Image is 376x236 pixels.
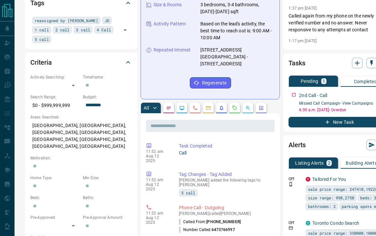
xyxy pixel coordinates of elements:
span: 4 Call [97,26,111,33]
p: 1:17 pm [DATE] [289,39,317,43]
span: 2 call [55,26,70,33]
p: Aug 12 2025 [146,154,169,163]
svg: Notes [166,105,171,111]
p: Called From: [179,219,241,225]
span: 6473766997 [212,227,235,232]
p: Motivation: [30,155,132,161]
p: Off [289,220,302,226]
span: JD [105,17,109,24]
p: 11:52 am [146,149,169,154]
p: 2 [328,161,330,165]
a: Tailored For You [312,177,346,182]
p: Pending [301,79,319,84]
p: Budget: [83,94,132,100]
p: Phone Call - Outgoing [179,204,272,211]
p: Task Completed [179,143,272,150]
p: [GEOGRAPHIC_DATA], [GEOGRAPHIC_DATA], [GEOGRAPHIC_DATA], [GEOGRAPHIC_DATA], [GEOGRAPHIC_DATA], [G... [30,120,132,152]
p: $0 - $999,999,999 [30,100,80,111]
h2: Criteria [30,57,52,68]
p: Number Called: [179,227,235,233]
p: Repeated Interest [154,47,190,53]
svg: Emails [206,105,211,111]
div: property.ca [306,177,310,182]
svg: Push Notification Only [289,182,293,186]
p: 2nd Call - Call [299,92,327,99]
svg: Requests [232,105,237,111]
span: [PHONE_NUMBER] [206,219,241,224]
p: Off [289,176,302,182]
span: reassigned by [PERSON_NAME] [35,17,98,24]
span: 5 call [181,189,195,196]
span: size range: 990,2750 [308,194,354,201]
p: Aug 12 2025 [146,182,169,191]
svg: Email [289,226,293,230]
p: [STREET_ADDRESS][GEOGRAPHIC_DATA] - [STREET_ADDRESS] [200,47,274,67]
span: bathrooms: 2 [308,203,336,210]
p: Min Size: [83,175,132,181]
p: Listing Alerts [295,161,324,165]
svg: Lead Browsing Activity [179,105,185,111]
a: Toronto Condo Search [312,220,359,226]
p: Activity Pattern [154,20,186,27]
button: Open [120,25,130,35]
div: Criteria [30,54,132,70]
p: 3 bedrooms, 3-4 bathrooms, [DATE]-[DATE] sqft [200,1,274,15]
a: Missed Call Campaign- View Campaigns [299,101,373,106]
span: 5 call [35,36,49,43]
p: [PERSON_NAME] called [PERSON_NAME] [179,211,272,216]
p: Baths: [83,195,132,201]
p: 11:52 am [146,178,169,182]
p: Actively Searching: [30,74,80,80]
p: Pre-Approved: [30,215,80,220]
svg: Agent Actions [258,105,264,111]
svg: Opportunities [245,105,251,111]
p: Areas Searched: [30,114,132,120]
span: 1 call [35,26,49,33]
p: 11:52 am [146,211,169,216]
p: Search Range: [30,94,80,100]
p: Aug 12 2025 [146,216,169,225]
p: Home Type: [30,175,80,181]
p: Call [179,150,272,156]
p: 1:37 pm [DATE] [289,6,317,11]
svg: Listing Alerts [219,105,224,111]
svg: Calls [192,105,198,111]
p: Timeframe: [83,74,132,80]
button: Regenerate [190,77,231,88]
p: All [144,106,149,110]
p: Pre-Approval Amount: [83,215,132,220]
p: Based on the lead's activity, the best time to reach out is: 9:00 AM - 10:00 AM [200,20,274,41]
span: 3 call [76,26,90,33]
p: Tag Changes - Tag Added [179,171,272,178]
p: 1 [323,79,325,84]
h2: Tasks [289,58,305,68]
p: [PERSON_NAME] added the following tags to [PERSON_NAME] [179,178,272,187]
p: Beds: [30,195,80,201]
h2: Alerts [289,140,306,150]
p: Size & Rooms [154,1,182,8]
div: condos.ca [306,221,310,225]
